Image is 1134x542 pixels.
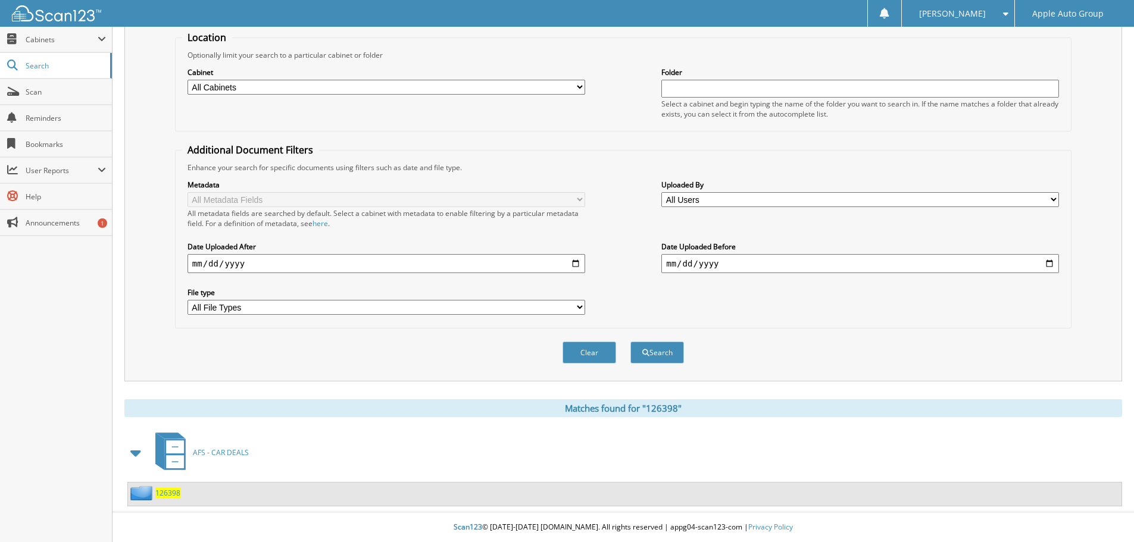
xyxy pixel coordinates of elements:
[182,31,232,44] legend: Location
[26,35,98,45] span: Cabinets
[182,50,1065,60] div: Optionally limit your search to a particular cabinet or folder
[188,287,585,297] label: File type
[188,242,585,252] label: Date Uploaded After
[148,429,249,476] a: AFS - CAR DEALS
[661,67,1059,77] label: Folder
[188,180,585,190] label: Metadata
[661,99,1059,119] div: Select a cabinet and begin typing the name of the folder you want to search in. If the name match...
[26,165,98,176] span: User Reports
[661,254,1059,273] input: end
[182,162,1065,173] div: Enhance your search for specific documents using filters such as date and file type.
[26,87,106,97] span: Scan
[182,143,319,156] legend: Additional Document Filters
[26,113,106,123] span: Reminders
[26,139,106,149] span: Bookmarks
[130,485,155,500] img: folder2.png
[193,447,249,458] span: AFS - CAR DEALS
[188,208,585,228] div: All metadata fields are searched by default. Select a cabinet with metadata to enable filtering b...
[188,254,585,273] input: start
[313,218,328,228] a: here
[98,218,107,228] div: 1
[454,522,482,532] span: Scan123
[124,399,1122,417] div: Matches found for "126398"
[155,488,180,498] a: 126398
[26,192,106,202] span: Help
[630,342,684,364] button: Search
[748,522,793,532] a: Privacy Policy
[919,10,986,17] span: [PERSON_NAME]
[661,180,1059,190] label: Uploaded By
[26,61,104,71] span: Search
[26,218,106,228] span: Announcements
[113,513,1134,542] div: © [DATE]-[DATE] [DOMAIN_NAME]. All rights reserved | appg04-scan123-com |
[188,67,585,77] label: Cabinet
[1074,485,1134,542] iframe: Chat Widget
[1032,10,1104,17] span: Apple Auto Group
[563,342,616,364] button: Clear
[12,5,101,21] img: scan123-logo-white.svg
[661,242,1059,252] label: Date Uploaded Before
